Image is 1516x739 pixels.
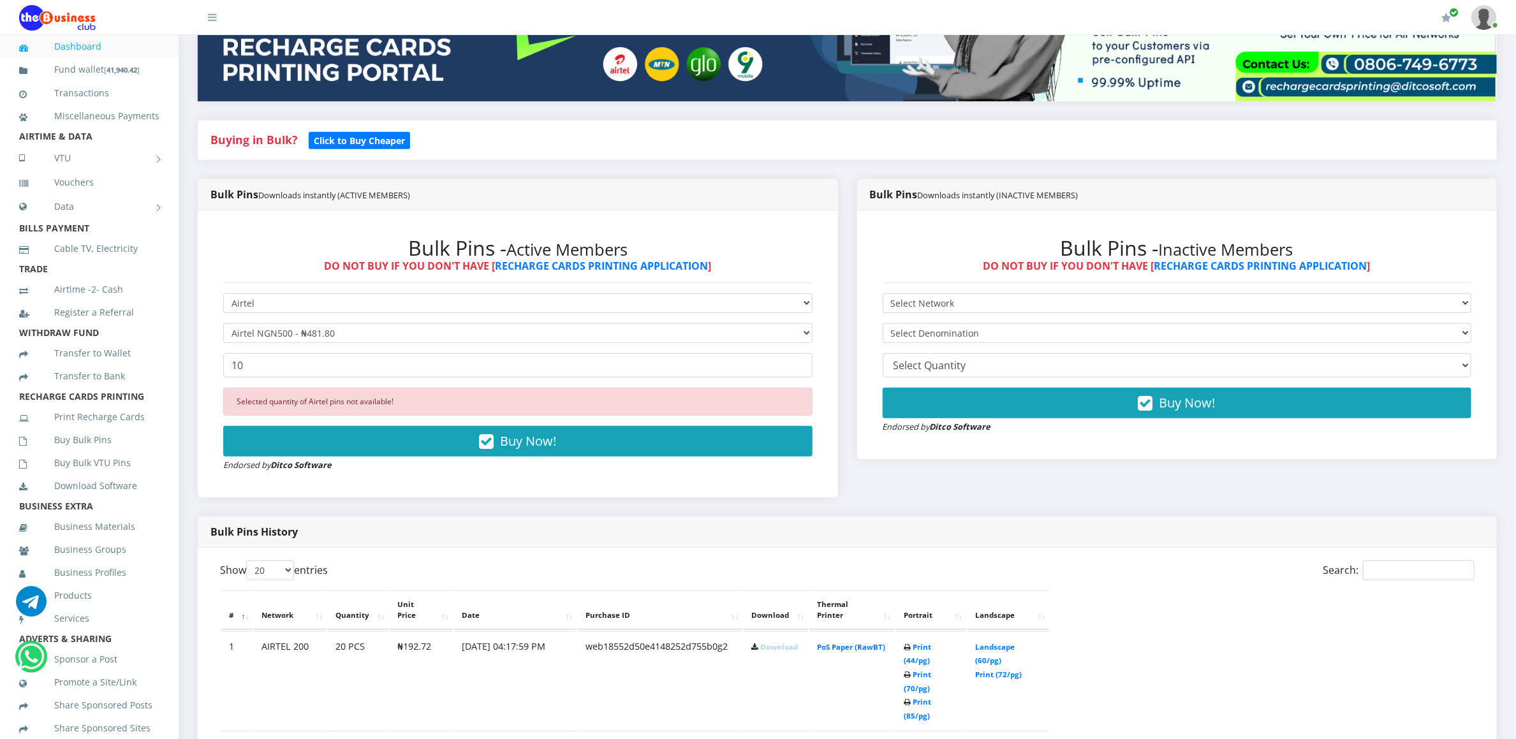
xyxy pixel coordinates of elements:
button: Buy Now! [223,426,813,457]
a: Click to Buy Cheaper [309,132,410,147]
a: Data [19,191,159,223]
th: Landscape: activate to sort column ascending [968,590,1049,630]
a: Buy Bulk VTU Pins [19,448,159,478]
th: Portrait: activate to sort column ascending [896,590,966,630]
input: Search: [1363,560,1475,580]
input: Enter Quantity [223,353,813,377]
small: Endorsed by [223,459,332,471]
strong: Bulk Pins [210,187,410,201]
th: #: activate to sort column descending [221,590,253,630]
label: Show entries [220,560,328,580]
strong: DO NOT BUY IF YOU DON'T HAVE [ ] [324,259,711,273]
th: Quantity: activate to sort column ascending [328,590,388,630]
th: Thermal Printer: activate to sort column ascending [809,590,895,630]
a: Print (85/pg) [904,697,931,721]
a: Buy Bulk Pins [19,425,159,455]
td: ₦192.72 [390,631,453,730]
th: Purchase ID: activate to sort column ascending [578,590,742,630]
a: Dashboard [19,32,159,61]
a: Business Profiles [19,558,159,587]
a: RECHARGE CARDS PRINTING APPLICATION [1154,259,1367,273]
div: Selected quantity of Airtel pins not available! [223,388,813,416]
button: Buy Now! [883,388,1472,418]
small: Inactive Members [1159,238,1293,261]
strong: DO NOT BUY IF YOU DON'T HAVE [ ] [983,259,1371,273]
td: web18552d50e4148252d755b0g2 [578,631,742,730]
small: Downloads instantly (ACTIVE MEMBERS) [258,189,410,201]
strong: Ditco Software [270,459,332,471]
img: Logo [19,5,96,31]
th: Download: activate to sort column ascending [744,590,808,630]
a: Transactions [19,78,159,108]
a: Register a Referral [19,298,159,327]
td: 1 [221,631,253,730]
a: RECHARGE CARDS PRINTING APPLICATION [495,259,708,273]
a: Chat for support [16,596,47,617]
a: Print Recharge Cards [19,402,159,432]
a: Vouchers [19,168,159,197]
img: User [1471,5,1497,30]
small: Downloads instantly (INACTIVE MEMBERS) [918,189,1078,201]
span: Buy Now! [1159,394,1216,411]
select: Showentries [246,560,294,580]
a: Print (70/pg) [904,669,931,693]
th: Date: activate to sort column ascending [454,590,577,630]
td: AIRTEL 200 [254,631,327,730]
a: Miscellaneous Payments [19,101,159,131]
h2: Bulk Pins - [223,236,813,260]
label: Search: [1323,560,1475,580]
small: Active Members [506,238,628,261]
th: Unit Price: activate to sort column ascending [390,590,453,630]
a: Print (44/pg) [904,642,931,666]
th: Network: activate to sort column ascending [254,590,327,630]
a: Promote a Site/Link [19,668,159,697]
a: Sponsor a Post [19,645,159,674]
a: Cable TV, Electricity [19,234,159,263]
b: 41,940.42 [107,65,137,75]
a: Download [760,642,798,652]
h2: Bulk Pins - [883,236,1472,260]
a: Airtime -2- Cash [19,275,159,304]
a: Transfer to Wallet [19,339,159,368]
small: [ ] [104,65,140,75]
small: Endorsed by [883,421,991,432]
a: Business Groups [19,535,159,564]
a: Print (72/pg) [975,669,1022,679]
a: Download Software [19,471,159,501]
strong: Bulk Pins [870,187,1078,201]
a: PoS Paper (RawBT) [817,642,885,652]
strong: Buying in Bulk? [210,132,297,147]
b: Click to Buy Cheaper [314,135,405,147]
span: Buy Now! [500,432,556,450]
strong: Ditco Software [930,421,991,432]
td: 20 PCS [328,631,388,730]
a: Services [19,604,159,633]
a: Fund wallet[41,940.42] [19,55,159,85]
a: Landscape (60/pg) [975,642,1015,666]
span: Renew/Upgrade Subscription [1449,8,1459,17]
a: Transfer to Bank [19,362,159,391]
a: Chat for support [18,651,44,672]
i: Renew/Upgrade Subscription [1441,13,1451,23]
a: VTU [19,142,159,174]
a: Business Materials [19,512,159,541]
a: Products [19,581,159,610]
strong: Bulk Pins History [210,525,298,539]
a: Share Sponsored Posts [19,691,159,720]
td: [DATE] 04:17:59 PM [454,631,577,730]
